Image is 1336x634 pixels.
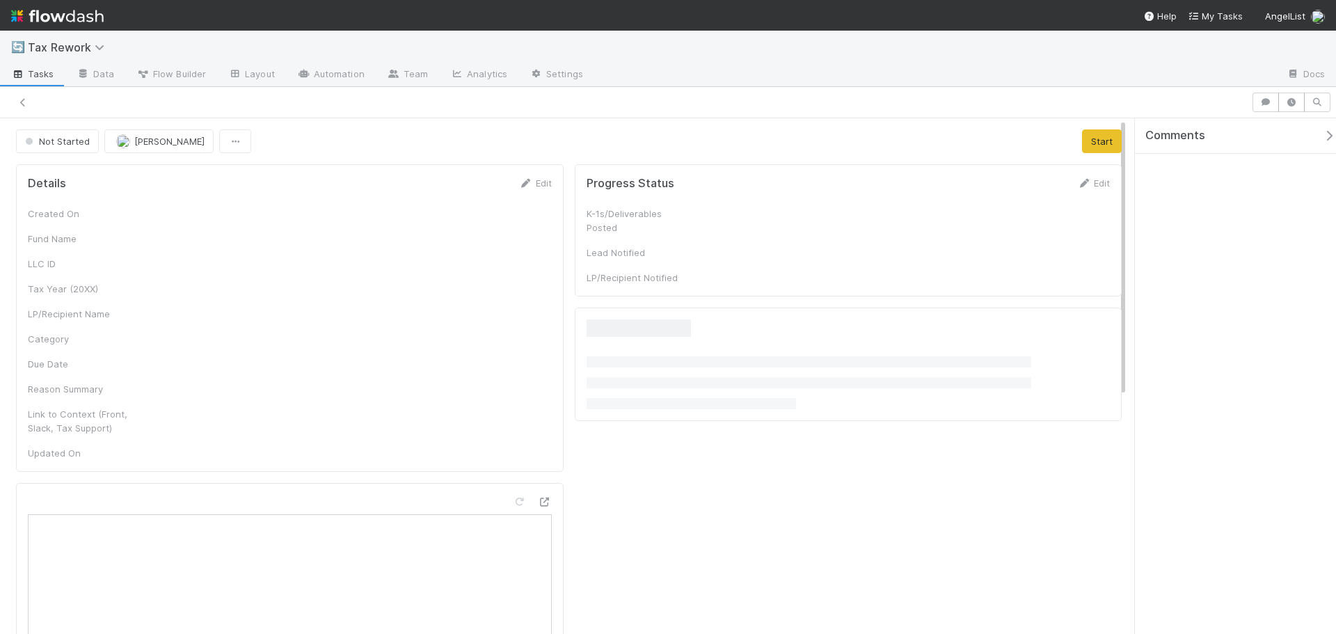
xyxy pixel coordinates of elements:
[28,307,132,321] div: LP/Recipient Name
[28,446,132,460] div: Updated On
[11,67,54,81] span: Tasks
[28,257,132,271] div: LLC ID
[28,207,132,221] div: Created On
[519,177,552,189] a: Edit
[28,282,132,296] div: Tax Year (20XX)
[286,64,376,86] a: Automation
[1188,10,1243,22] span: My Tasks
[28,407,132,435] div: Link to Context (Front, Slack, Tax Support)
[1143,9,1177,23] div: Help
[28,332,132,346] div: Category
[16,129,99,153] button: Not Started
[1082,129,1122,153] button: Start
[125,64,217,86] a: Flow Builder
[28,357,132,371] div: Due Date
[217,64,286,86] a: Layout
[1275,64,1336,86] a: Docs
[116,134,130,148] img: avatar_cfa6ccaa-c7d9-46b3-b608-2ec56ecf97ad.png
[518,64,594,86] a: Settings
[28,382,132,396] div: Reason Summary
[28,177,66,191] h5: Details
[1188,9,1243,23] a: My Tasks
[65,64,125,86] a: Data
[11,4,104,28] img: logo-inverted-e16ddd16eac7371096b0.svg
[1077,177,1110,189] a: Edit
[439,64,518,86] a: Analytics
[376,64,439,86] a: Team
[1145,129,1205,143] span: Comments
[587,246,691,260] div: Lead Notified
[1311,10,1325,24] img: avatar_cfa6ccaa-c7d9-46b3-b608-2ec56ecf97ad.png
[104,129,214,153] button: [PERSON_NAME]
[134,136,205,147] span: [PERSON_NAME]
[136,67,206,81] span: Flow Builder
[22,136,90,147] span: Not Started
[587,271,691,285] div: LP/Recipient Notified
[11,41,25,53] span: 🔄
[28,232,132,246] div: Fund Name
[587,207,691,235] div: K-1s/Deliverables Posted
[587,177,674,191] h5: Progress Status
[1265,10,1305,22] span: AngelList
[28,40,111,54] span: Tax Rework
